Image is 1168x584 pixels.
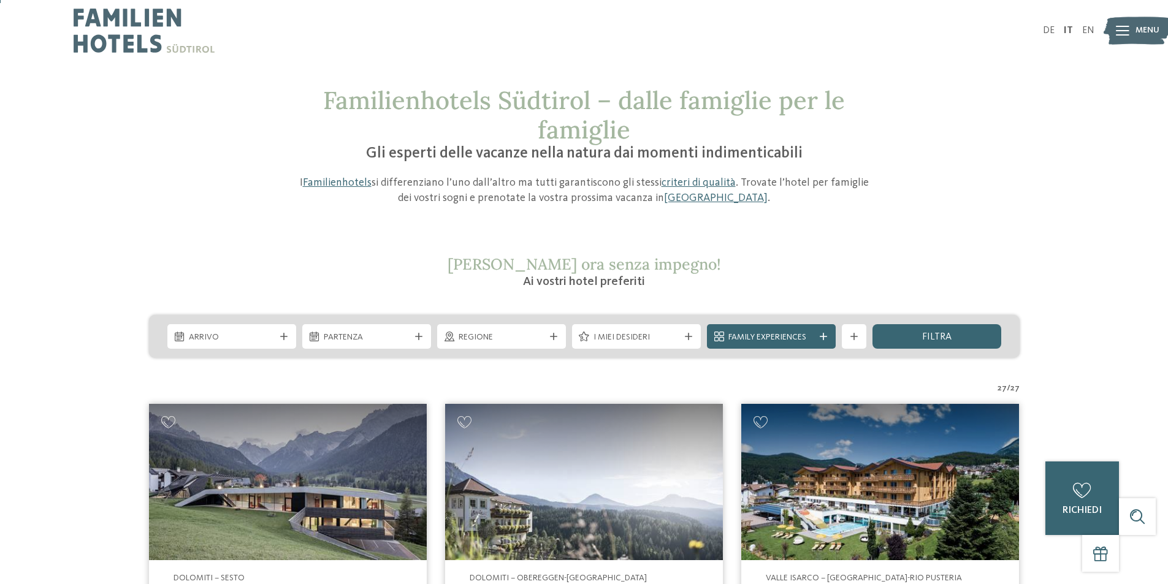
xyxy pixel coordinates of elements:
[149,404,427,560] img: Family Resort Rainer ****ˢ
[1007,382,1010,395] span: /
[1045,461,1119,535] a: richiedi
[293,175,876,206] p: I si differenziano l’uno dall’altro ma tutti garantiscono gli stessi . Trovate l’hotel per famigl...
[1010,382,1020,395] span: 27
[766,574,962,582] span: Valle Isarco – [GEOGRAPHIC_DATA]-Rio Pusteria
[470,574,647,582] span: Dolomiti – Obereggen-[GEOGRAPHIC_DATA]
[366,146,803,161] span: Gli esperti delle vacanze nella natura dai momenti indimenticabili
[189,332,275,344] span: Arrivo
[741,404,1019,560] img: Family Home Alpenhof ****
[445,404,723,560] img: Adventure Family Hotel Maria ****
[728,332,814,344] span: Family Experiences
[303,177,372,188] a: Familienhotels
[662,177,736,188] a: criteri di qualità
[1082,26,1094,36] a: EN
[922,332,952,342] span: filtra
[448,254,721,274] span: [PERSON_NAME] ora senza impegno!
[664,192,768,203] a: [GEOGRAPHIC_DATA]
[523,276,645,288] span: Ai vostri hotel preferiti
[459,332,544,344] span: Regione
[1136,25,1159,37] span: Menu
[998,382,1007,395] span: 27
[323,85,845,145] span: Familienhotels Südtirol – dalle famiglie per le famiglie
[1063,506,1102,515] span: richiedi
[594,332,679,344] span: I miei desideri
[1064,26,1073,36] a: IT
[1043,26,1055,36] a: DE
[174,574,245,582] span: Dolomiti – Sesto
[324,332,410,344] span: Partenza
